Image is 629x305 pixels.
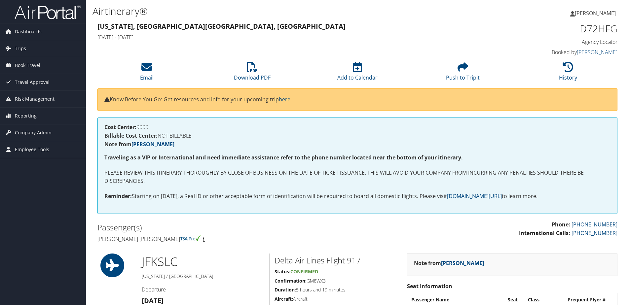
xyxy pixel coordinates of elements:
[15,108,37,124] span: Reporting
[290,268,318,275] span: Confirmed
[104,123,136,131] strong: Cost Center:
[575,10,616,17] span: [PERSON_NAME]
[104,192,610,201] p: Starting on [DATE], a Real ID or other acceptable form of identification will be required to boar...
[275,287,296,293] strong: Duration:
[337,65,378,81] a: Add to Calendar
[577,49,617,56] a: [PERSON_NAME]
[275,287,397,293] h5: 5 hours and 19 minutes
[495,22,617,36] h1: D72HFG
[15,40,26,57] span: Trips
[104,132,158,139] strong: Billable Cost Center:
[234,65,271,81] a: Download PDF
[97,22,346,31] strong: [US_STATE], [GEOGRAPHIC_DATA] [GEOGRAPHIC_DATA], [GEOGRAPHIC_DATA]
[572,221,617,228] a: [PHONE_NUMBER]
[441,259,484,267] a: [PERSON_NAME]
[104,169,610,186] p: PLEASE REVIEW THIS ITINERARY THOROUGHLY BY CLOSE OF BUSINESS ON THE DATE OF TICKET ISSUANCE. THIS...
[559,65,577,81] a: History
[104,141,174,148] strong: Note from
[407,283,452,290] strong: Seat Information
[15,74,50,90] span: Travel Approval
[552,221,570,228] strong: Phone:
[97,235,352,243] h4: [PERSON_NAME] [PERSON_NAME]
[15,57,40,74] span: Book Travel
[180,235,202,241] img: tsa-precheck.png
[15,23,42,40] span: Dashboards
[104,95,610,104] p: Know Before You Go: Get resources and info for your upcoming trip
[97,222,352,233] h2: Passenger(s)
[104,133,610,138] h4: NOT BILLABLE
[279,96,290,103] a: here
[131,141,174,148] a: [PERSON_NAME]
[275,255,397,266] h2: Delta Air Lines Flight 917
[275,268,290,275] strong: Status:
[570,3,622,23] a: [PERSON_NAME]
[142,286,264,293] h4: Departure
[104,192,132,200] strong: Reminder:
[414,259,484,267] strong: Note from
[275,296,397,302] h5: Aircraft
[15,91,55,107] span: Risk Management
[92,4,446,18] h1: Airtinerary®
[15,4,81,20] img: airportal-logo.png
[519,229,570,237] strong: International Calls:
[104,124,610,130] h4: 9000
[142,254,264,270] h1: JFK SLC
[495,49,617,56] h4: Booked by
[104,154,463,161] strong: Traveling as a VIP or International and need immediate assistance refer to the phone number locat...
[97,34,485,41] h4: [DATE] - [DATE]
[275,278,397,284] h5: GM8WX3
[447,192,502,200] a: [DOMAIN_NAME][URL]
[572,229,617,237] a: [PHONE_NUMBER]
[275,278,307,284] strong: Confirmation:
[142,273,264,280] h5: [US_STATE] / [GEOGRAPHIC_DATA]
[15,141,49,158] span: Employee Tools
[140,65,154,81] a: Email
[15,124,52,141] span: Company Admin
[446,65,480,81] a: Push to Tripit
[275,296,293,302] strong: Aircraft:
[495,38,617,46] h4: Agency Locator
[142,296,164,305] strong: [DATE]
